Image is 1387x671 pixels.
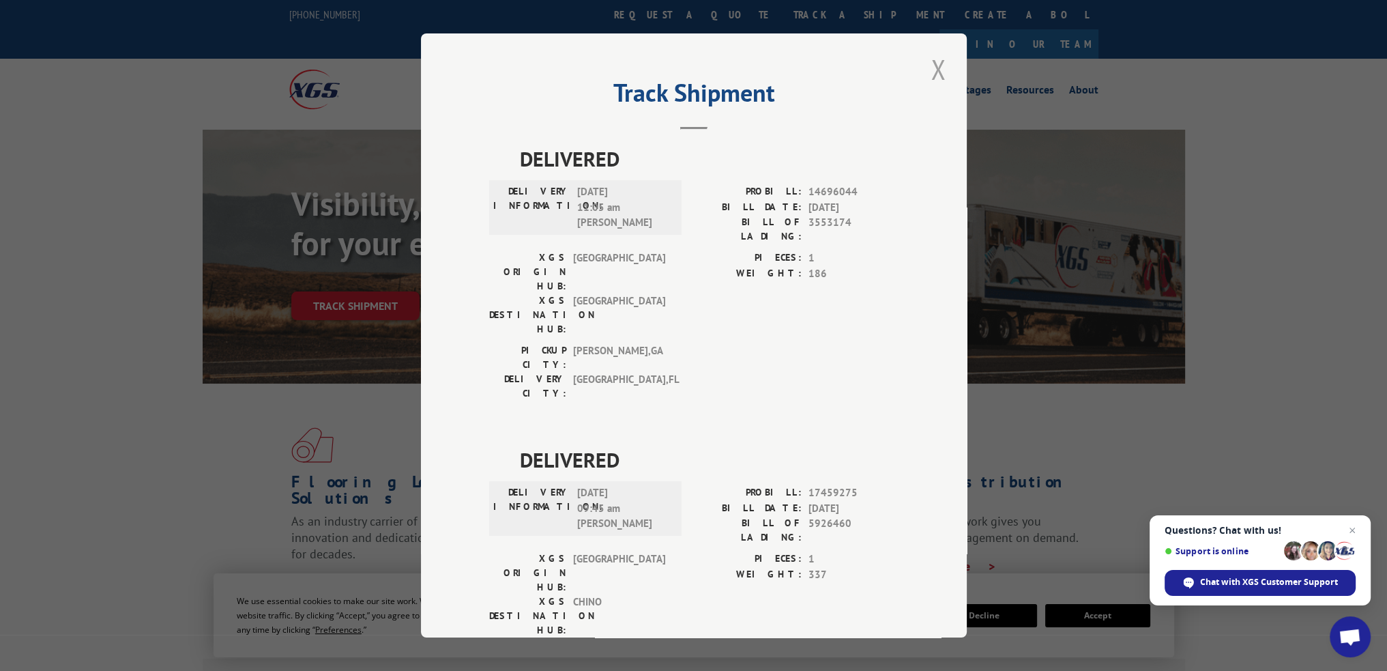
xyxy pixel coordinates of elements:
[694,251,802,266] label: PIECES:
[808,501,899,517] span: [DATE]
[573,595,665,638] span: CHINO
[694,266,802,282] label: WEIGHT:
[808,184,899,200] span: 14696044
[694,516,802,545] label: BILL OF LADING:
[808,251,899,266] span: 1
[808,485,899,501] span: 17459275
[520,444,899,475] span: DELIVERED
[808,215,899,244] span: 3553174
[489,343,566,372] label: PICKUP CITY:
[694,184,802,200] label: PROBILL:
[694,485,802,501] label: PROBILL:
[573,251,665,294] span: [GEOGRAPHIC_DATA]
[489,372,566,401] label: DELIVERY CITY:
[489,552,566,595] label: XGS ORIGIN HUB:
[808,266,899,282] span: 186
[808,567,899,583] span: 337
[808,516,899,545] span: 5926460
[493,485,570,532] label: DELIVERY INFORMATION:
[573,294,665,337] span: [GEOGRAPHIC_DATA]
[694,552,802,567] label: PIECES:
[520,143,899,174] span: DELIVERED
[694,567,802,583] label: WEIGHT:
[694,501,802,517] label: BILL DATE:
[926,51,950,88] button: Close modal
[1165,525,1356,536] span: Questions? Chat with us!
[489,294,566,337] label: XGS DESTINATION HUB:
[1165,570,1356,596] span: Chat with XGS Customer Support
[1200,576,1338,588] span: Chat with XGS Customer Support
[577,485,669,532] span: [DATE] 09:45 am [PERSON_NAME]
[1330,616,1371,657] a: Open chat
[573,343,665,372] span: [PERSON_NAME] , GA
[808,552,899,567] span: 1
[489,595,566,638] label: XGS DESTINATION HUB:
[573,552,665,595] span: [GEOGRAPHIC_DATA]
[489,251,566,294] label: XGS ORIGIN HUB:
[808,200,899,216] span: [DATE]
[573,372,665,401] span: [GEOGRAPHIC_DATA] , FL
[493,184,570,231] label: DELIVERY INFORMATION:
[694,200,802,216] label: BILL DATE:
[489,83,899,109] h2: Track Shipment
[694,215,802,244] label: BILL OF LADING:
[1165,546,1279,556] span: Support is online
[577,184,669,231] span: [DATE] 11:05 am [PERSON_NAME]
